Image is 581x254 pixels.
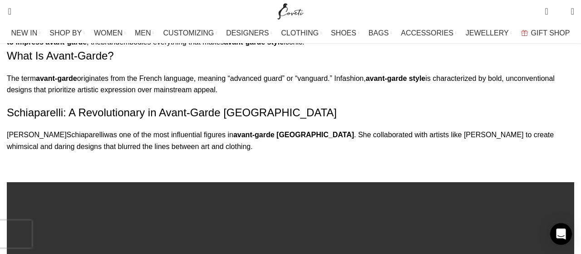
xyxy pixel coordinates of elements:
[281,29,319,37] span: CLOTHING
[340,75,364,82] a: fashion
[550,223,572,245] div: Open Intercom Messenger
[7,105,574,120] h2: : A Revolutionary in Avant-Garde [GEOGRAPHIC_DATA]
[7,48,574,64] h2: What Is Avant-Garde?
[466,24,512,42] a: JEWELLERY
[276,7,306,15] a: Site logo
[135,24,154,42] a: MEN
[281,24,322,42] a: CLOTHING
[7,106,63,119] a: Schiaparelli
[163,29,214,37] span: CUSTOMIZING
[521,30,528,36] img: GiftBag
[369,24,392,42] a: BAGS
[7,129,574,152] p: [PERSON_NAME] was one of the most influential figures in . She collaborated with artists like [PE...
[531,29,570,37] span: GIFT SHOP
[226,29,269,37] span: DESIGNERS
[49,24,85,42] a: SHOP BY
[466,29,509,37] span: JEWELLERY
[331,24,359,42] a: SHOES
[11,24,41,42] a: NEW IN
[163,24,217,42] a: CUSTOMIZING
[94,24,126,42] a: WOMEN
[94,29,123,37] span: WOMEN
[2,24,579,42] div: Main navigation
[49,29,82,37] span: SHOP BY
[555,2,564,20] div: My Wishlist
[331,29,356,37] span: SHOES
[11,29,38,37] span: NEW IN
[401,29,453,37] span: ACCESSORIES
[67,131,104,139] a: Schiaparelli
[546,5,552,11] span: 0
[7,73,574,96] p: The term originates from the French language, meaning “advanced guard” or “vanguard.” In , is cha...
[233,131,354,139] strong: avant-garde [GEOGRAPHIC_DATA]
[2,2,11,20] a: Search
[226,24,272,42] a: DESIGNERS
[401,24,457,42] a: ACCESSORIES
[135,29,151,37] span: MEN
[36,75,77,82] strong: avant-garde
[369,29,389,37] span: BAGS
[521,24,570,42] a: GIFT SHOP
[540,2,552,20] a: 0
[557,9,564,16] span: 0
[366,75,426,82] strong: avant-garde style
